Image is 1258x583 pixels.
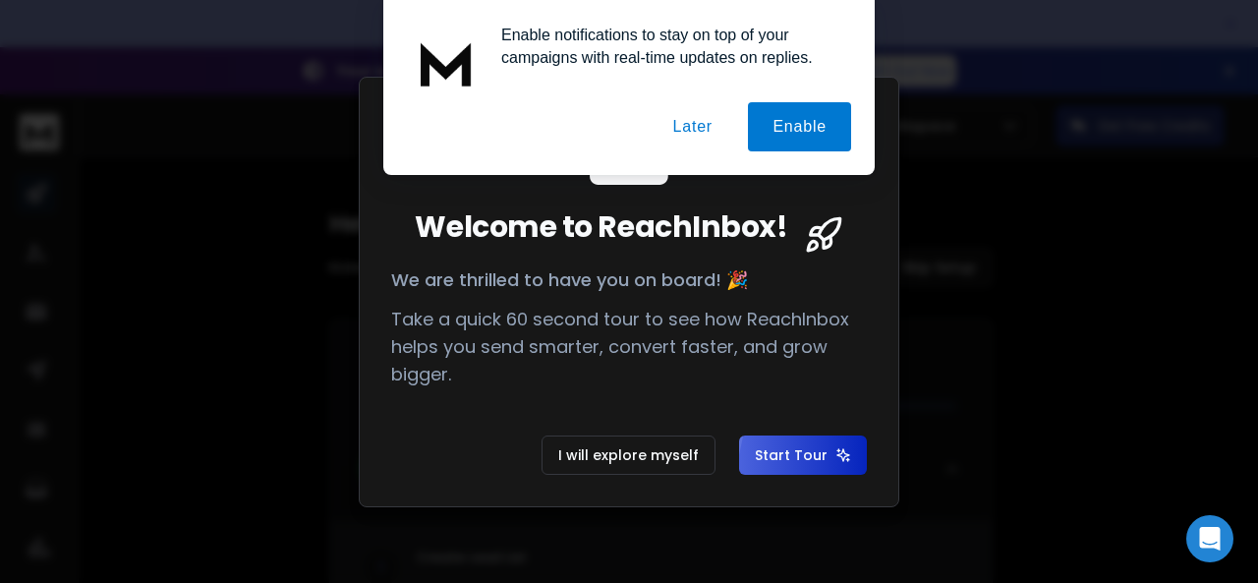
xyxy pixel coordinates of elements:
[391,306,867,388] p: Take a quick 60 second tour to see how ReachInbox helps you send smarter, convert faster, and gro...
[486,24,851,69] div: Enable notifications to stay on top of your campaigns with real-time updates on replies.
[739,436,867,475] button: Start Tour
[748,102,851,151] button: Enable
[407,24,486,102] img: notification icon
[542,436,715,475] button: I will explore myself
[391,266,867,294] p: We are thrilled to have you on board! 🎉
[415,209,787,245] span: Welcome to ReachInbox!
[648,102,736,151] button: Later
[755,445,851,465] span: Start Tour
[1186,515,1233,562] div: Open Intercom Messenger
